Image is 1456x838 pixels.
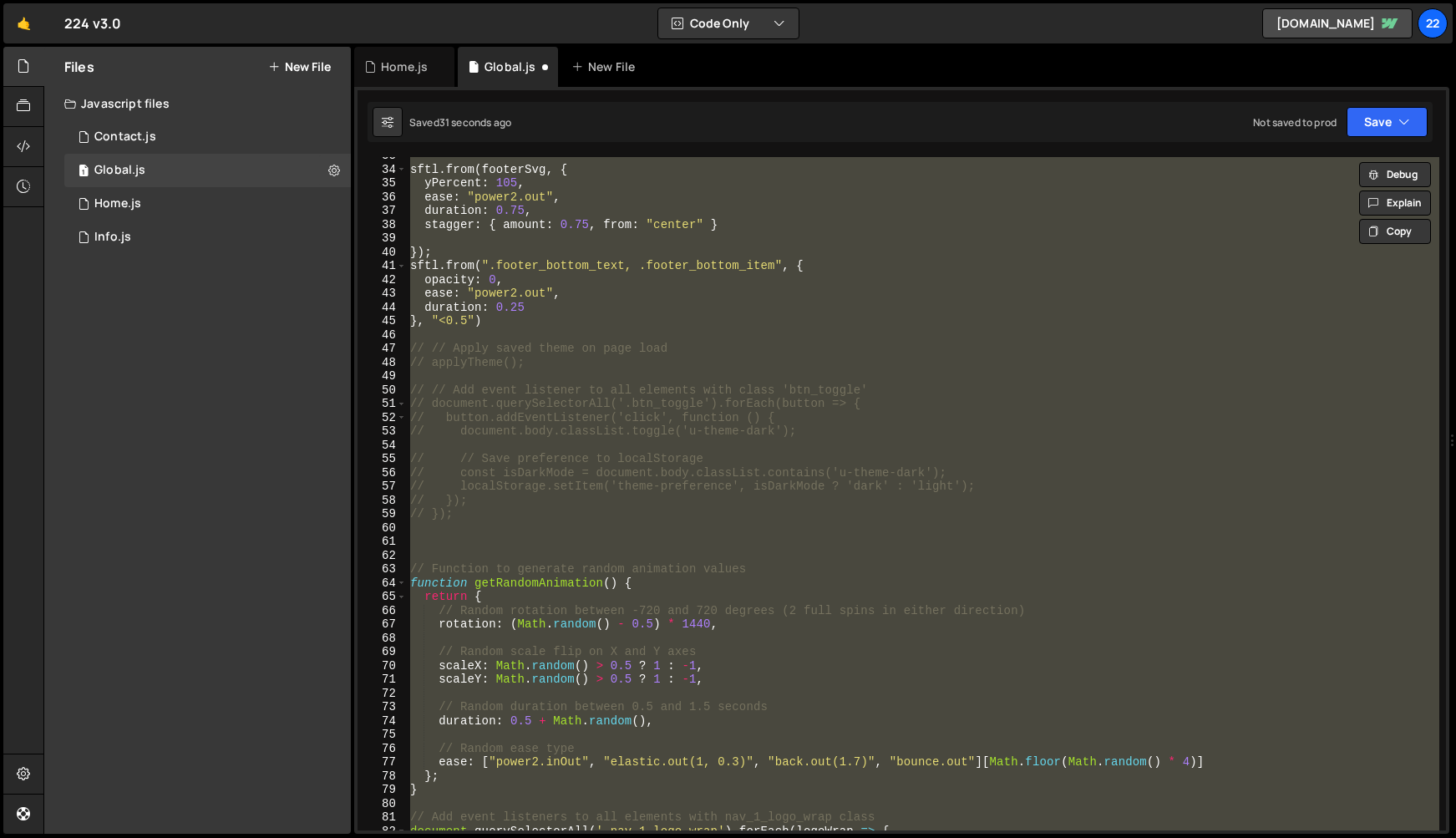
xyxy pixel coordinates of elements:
div: 36 [358,190,407,205]
div: 16437/44524.js [64,154,351,187]
div: 69 [358,645,407,659]
div: 54 [358,439,407,453]
div: 81 [358,810,407,825]
div: 78 [358,769,407,784]
a: 22 [1418,8,1448,38]
div: 43 [358,287,407,301]
div: Not saved to prod [1253,115,1337,130]
div: 50 [358,383,407,398]
div: 44 [358,301,407,315]
h2: Files [64,58,94,76]
div: 76 [358,742,407,756]
button: New File [268,60,331,74]
div: 70 [358,659,407,673]
div: 58 [358,494,407,508]
div: Javascript files [44,87,351,120]
div: Contact.js [94,130,156,145]
div: 80 [358,797,407,811]
a: [DOMAIN_NAME] [1262,8,1413,38]
div: 42 [358,273,407,287]
div: 66 [358,604,407,618]
div: 62 [358,549,407,563]
div: 224 v3.0 [64,13,121,33]
div: 35 [358,176,407,190]
button: Debug [1359,162,1431,187]
div: 73 [358,700,407,714]
button: Copy [1359,219,1431,244]
div: 57 [358,480,407,494]
div: 53 [358,424,407,439]
div: 48 [358,356,407,370]
div: 75 [358,728,407,742]
div: 72 [358,687,407,701]
div: Global.js [484,58,535,75]
div: 65 [358,590,407,604]
div: 55 [358,452,407,466]
div: 38 [358,218,407,232]
div: 77 [358,755,407,769]
div: 63 [358,562,407,576]
div: 67 [358,617,407,632]
div: Info.js [94,230,131,245]
div: 64 [358,576,407,591]
div: 31 seconds ago [439,115,511,130]
div: 61 [358,535,407,549]
div: 71 [358,673,407,687]
div: 16437/44814.js [64,187,351,221]
div: 56 [358,466,407,480]
div: 45 [358,314,407,328]
div: 49 [358,369,407,383]
div: 51 [358,397,407,411]
div: 68 [358,632,407,646]
div: 34 [358,163,407,177]
div: New File [571,58,642,75]
div: Home.js [381,58,428,75]
div: 16437/44939.js [64,221,351,254]
div: Saved [409,115,511,130]
div: Global.js [94,163,145,178]
div: 41 [358,259,407,273]
a: 🤙 [3,3,44,43]
div: 39 [358,231,407,246]
div: 16437/44941.js [64,120,351,154]
div: 74 [358,714,407,729]
div: 40 [358,246,407,260]
button: Code Only [658,8,799,38]
div: 79 [358,783,407,797]
div: 52 [358,411,407,425]
div: 47 [358,342,407,356]
div: 46 [358,328,407,343]
div: 59 [358,507,407,521]
button: Save [1347,107,1428,137]
div: Home.js [94,196,141,211]
div: 60 [358,521,407,536]
div: 37 [358,204,407,218]
span: 1 [79,165,89,179]
button: Explain [1359,190,1431,216]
